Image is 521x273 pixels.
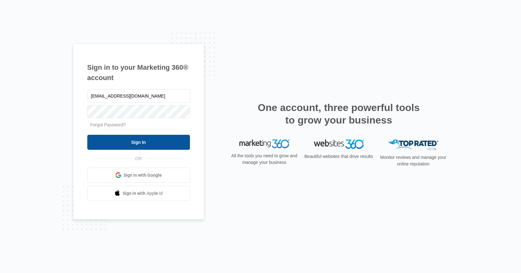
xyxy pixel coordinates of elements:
span: OR [131,155,146,162]
img: website_grey.svg [10,16,15,21]
span: Sign in with Apple Id [123,190,163,197]
input: Email [87,89,190,103]
h2: One account, three powerful tools to grow your business [256,101,422,126]
h1: Sign in to your Marketing 360® account [87,62,190,83]
img: tab_domain_overview_orange.svg [17,36,22,41]
p: All the tools you need to grow and manage your business [229,153,299,166]
div: Domain Overview [24,37,56,41]
p: Beautiful websites that drive results [304,153,374,160]
div: Keywords by Traffic [69,37,105,41]
img: Marketing 360 [239,139,289,148]
div: v 4.0.25 [18,10,31,15]
a: Sign in with Google [87,168,190,183]
a: Sign in with Apple Id [87,186,190,201]
span: Sign in with Google [124,172,162,179]
a: Forgot Password? [90,122,126,127]
img: Top Rated Local [388,139,438,150]
div: Domain: [DOMAIN_NAME] [16,16,69,21]
p: Monitor reviews and manage your online reputation [378,154,448,167]
img: logo_orange.svg [10,10,15,15]
img: tab_keywords_by_traffic_grey.svg [62,36,67,41]
input: Sign In [87,135,190,150]
img: Websites 360 [314,139,364,149]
